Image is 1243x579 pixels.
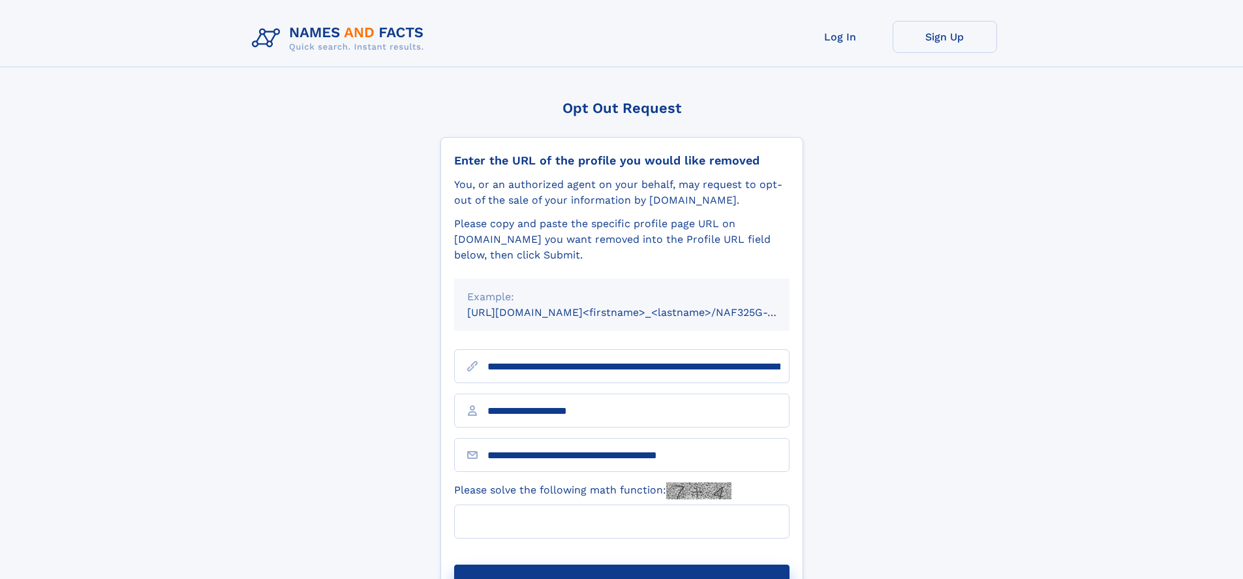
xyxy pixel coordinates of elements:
[893,21,997,53] a: Sign Up
[788,21,893,53] a: Log In
[247,21,435,56] img: Logo Names and Facts
[440,100,803,116] div: Opt Out Request
[454,482,731,499] label: Please solve the following math function:
[454,216,790,263] div: Please copy and paste the specific profile page URL on [DOMAIN_NAME] you want removed into the Pr...
[454,177,790,208] div: You, or an authorized agent on your behalf, may request to opt-out of the sale of your informatio...
[467,289,776,305] div: Example:
[454,153,790,168] div: Enter the URL of the profile you would like removed
[467,306,814,319] small: [URL][DOMAIN_NAME]<firstname>_<lastname>/NAF325G-xxxxxxxx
